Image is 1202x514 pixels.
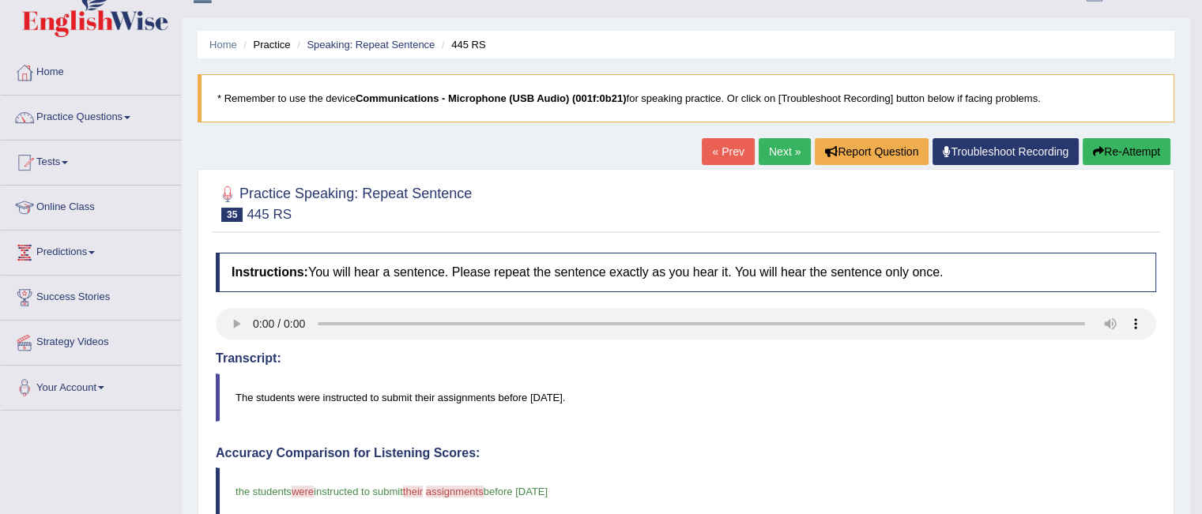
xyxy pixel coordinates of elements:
button: Report Question [815,138,929,165]
li: 445 RS [438,37,486,52]
blockquote: * Remember to use the device for speaking practice. Or click on [Troubleshoot Recording] button b... [198,74,1174,122]
b: Communications - Microphone (USB Audio) (001f:0b21) [356,92,627,104]
a: Success Stories [1,276,181,315]
a: Troubleshoot Recording [933,138,1079,165]
a: Online Class [1,186,181,225]
a: Speaking: Repeat Sentence [307,39,435,51]
a: Strategy Videos [1,321,181,360]
a: Predictions [1,231,181,270]
a: Next » [759,138,811,165]
h2: Practice Speaking: Repeat Sentence [216,182,472,222]
span: their [403,486,423,497]
span: the students [236,486,292,497]
span: 35 [221,208,243,222]
li: Practice [239,37,290,52]
span: assignments [426,486,484,497]
span: before [DATE] [484,486,548,497]
a: Home [209,39,237,51]
span: were [292,486,314,497]
blockquote: The students were instructed to submit their assignments before [DATE]. [216,373,1156,422]
h4: You will hear a sentence. Please repeat the sentence exactly as you hear it. You will hear the se... [216,253,1156,292]
small: 445 RS [247,207,292,222]
a: « Prev [702,138,754,165]
span: instructed to submit [314,486,403,497]
a: Home [1,51,181,90]
a: Your Account [1,366,181,405]
a: Tests [1,141,181,180]
h4: Accuracy Comparison for Listening Scores: [216,446,1156,460]
a: Practice Questions [1,96,181,135]
button: Re-Attempt [1083,138,1170,165]
h4: Transcript: [216,351,1156,366]
b: Instructions: [232,265,308,279]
